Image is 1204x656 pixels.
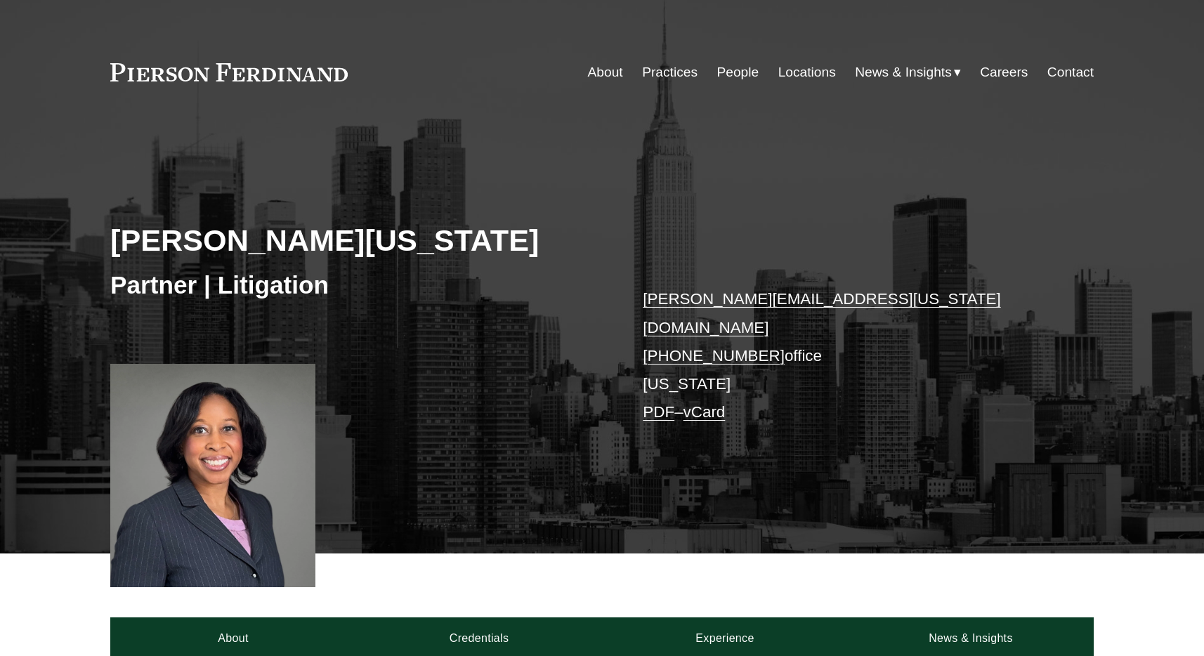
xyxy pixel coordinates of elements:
a: [PERSON_NAME][EMAIL_ADDRESS][US_STATE][DOMAIN_NAME] [643,290,1000,336]
p: office [US_STATE] – [643,285,1052,427]
h2: [PERSON_NAME][US_STATE] [110,222,602,258]
a: PDF [643,403,674,421]
a: Contact [1047,59,1094,86]
span: News & Insights [855,60,952,85]
a: [PHONE_NUMBER] [643,347,785,365]
a: Locations [778,59,836,86]
h3: Partner | Litigation [110,270,602,301]
a: About [588,59,623,86]
a: People [716,59,759,86]
a: Practices [642,59,698,86]
a: Careers [980,59,1028,86]
a: folder dropdown [855,59,961,86]
a: vCard [683,403,726,421]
